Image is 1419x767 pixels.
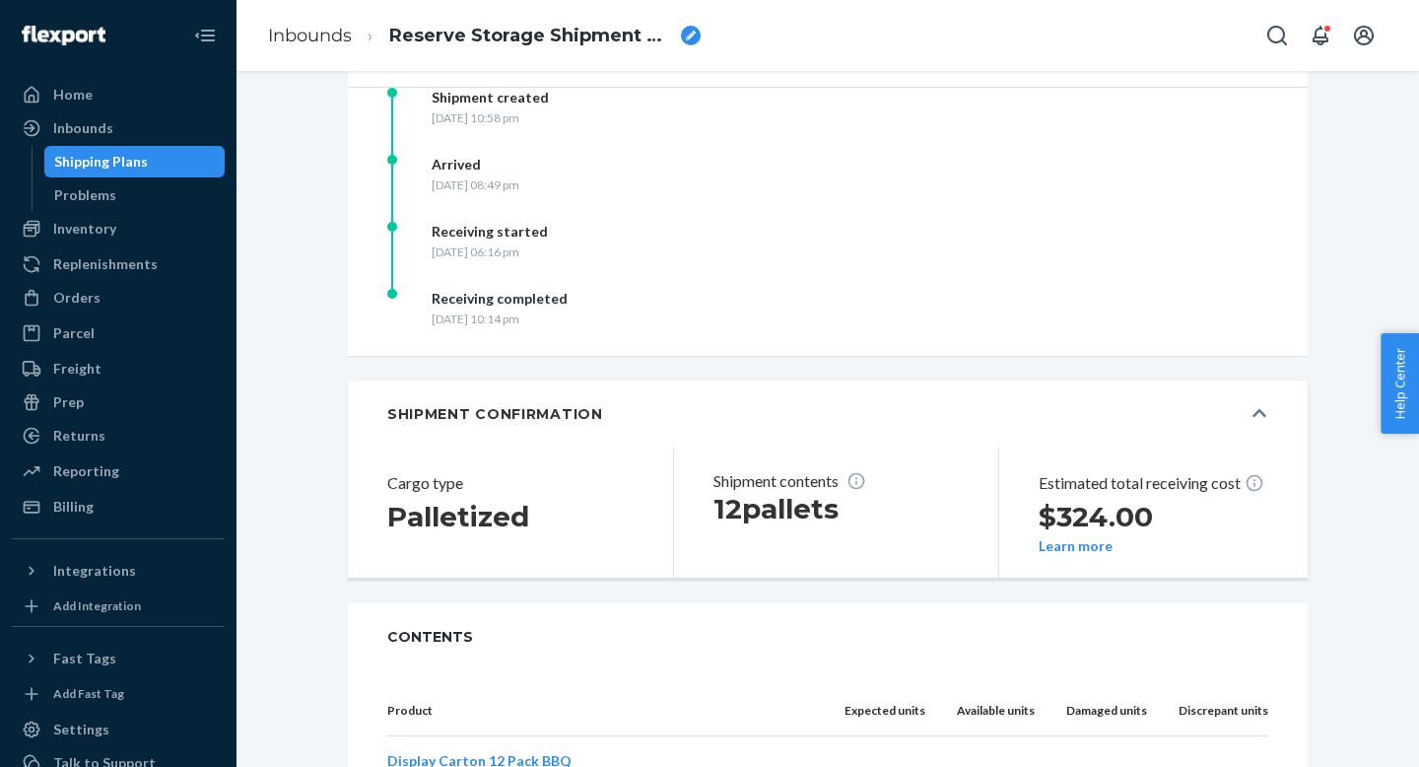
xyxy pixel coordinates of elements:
div: Inbounds [53,118,113,138]
div: Add Fast Tag [53,685,124,702]
div: Reporting [53,461,119,481]
a: Add Integration [12,594,225,618]
a: Inventory [12,213,225,244]
div: Home [53,85,93,105]
button: Help Center [1381,333,1419,434]
p: Damaged units [1066,702,1147,720]
p: Expected units [845,702,925,720]
div: Inventory [53,219,116,239]
a: Billing [12,491,225,523]
div: [DATE] 08:49 pm [432,176,519,193]
div: Orders [53,288,101,308]
div: Problems [54,185,116,205]
a: Returns [12,420,225,452]
button: Integrations [12,555,225,587]
span: Reserve Storage Shipment STIba8dea431c [389,24,673,49]
div: [DATE] 10:14 pm [432,311,568,327]
div: Receiving started [432,222,548,242]
div: Parcel [53,323,95,343]
button: Open notifications [1301,16,1340,55]
div: Receiving completed [432,289,568,309]
div: Replenishments [53,254,158,274]
a: Settings [12,714,225,745]
h1: 12 pallets [713,491,943,526]
a: Reporting [12,455,225,487]
div: Returns [53,426,105,446]
div: Shipment created [432,88,549,107]
p: Product [387,702,813,720]
div: [DATE] 10:58 pm [432,109,549,126]
a: Problems [44,179,226,211]
a: Freight [12,353,225,384]
h2: $324.00 [1039,499,1268,534]
p: Estimated total receiving cost [1039,471,1268,495]
div: Prep [53,392,84,412]
a: Parcel [12,317,225,349]
a: Inbounds [268,25,352,46]
button: Fast Tags [12,643,225,674]
a: Prep [12,386,225,418]
button: Open account menu [1344,16,1384,55]
a: Home [12,79,225,110]
div: [DATE] 06:16 pm [432,244,548,260]
div: Integrations [53,561,136,581]
h5: SHIPMENT CONFIRMATION [387,404,603,424]
button: Close Navigation [185,16,225,55]
div: Billing [53,497,94,517]
button: SHIPMENT CONFIRMATION [348,381,1308,448]
a: Orders [12,282,225,314]
header: Cargo type [387,471,618,495]
div: Add Integration [53,597,141,614]
a: Inbounds [12,112,225,144]
h2: Palletized [387,499,618,534]
span: CONTENTS [387,627,1268,647]
button: Learn more [1039,538,1113,554]
ol: breadcrumbs [252,7,716,65]
a: Replenishments [12,248,225,280]
div: Settings [53,720,109,739]
p: Discrepant units [1179,702,1268,720]
div: Shipping Plans [54,152,148,172]
div: Fast Tags [53,649,116,668]
img: Flexport logo [22,26,105,45]
a: Add Fast Tag [12,682,225,706]
p: Shipment contents [713,471,943,491]
div: Arrived [432,155,519,174]
div: Freight [53,359,101,379]
p: Available units [957,702,1035,720]
a: Shipping Plans [44,146,226,177]
button: Open Search Box [1257,16,1297,55]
